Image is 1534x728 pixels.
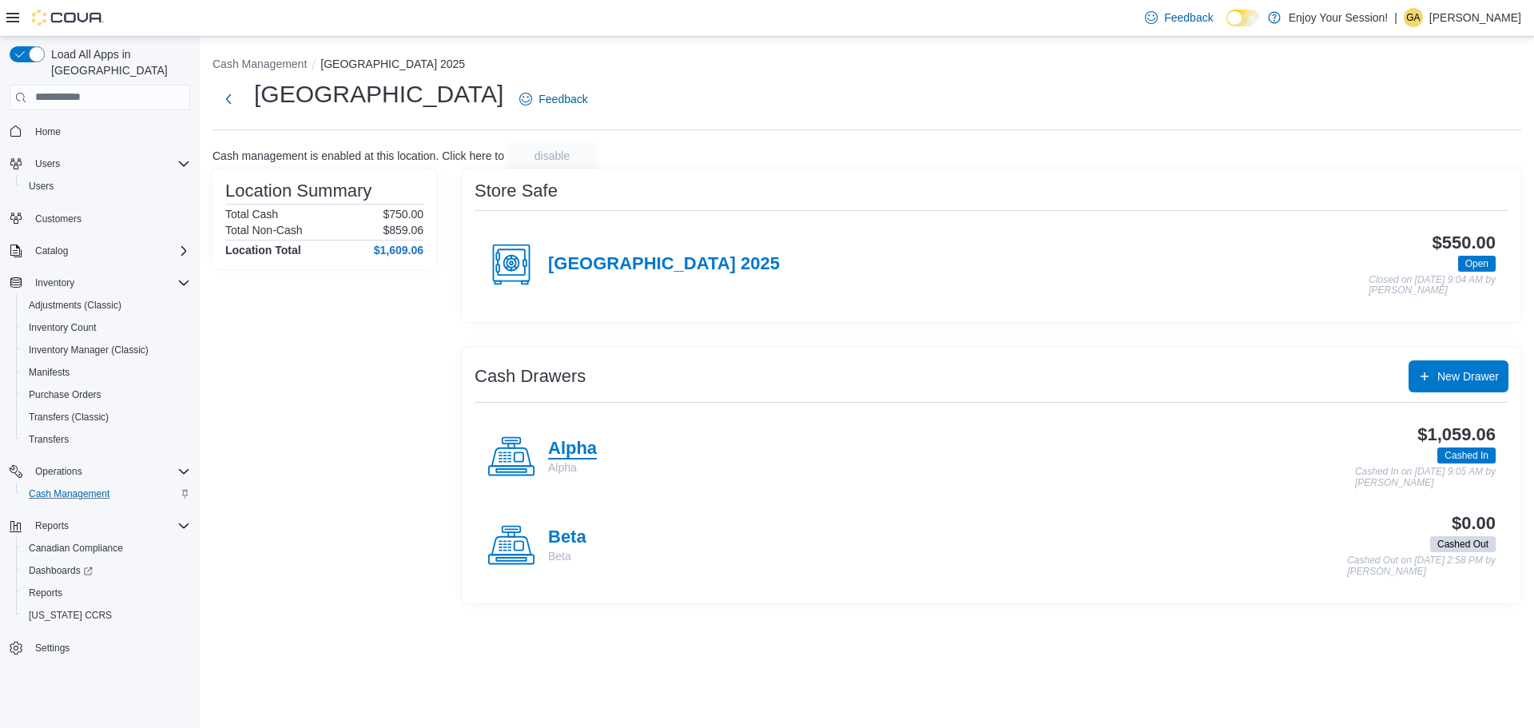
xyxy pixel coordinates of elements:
a: Customers [29,209,88,229]
button: Operations [3,460,197,483]
button: Manifests [16,361,197,384]
span: Purchase Orders [29,388,101,401]
button: Settings [3,636,197,659]
span: [US_STATE] CCRS [29,609,112,622]
button: Transfers (Classic) [16,406,197,428]
p: Cash management is enabled at this location. Click here to [213,149,504,162]
p: $859.06 [383,224,423,237]
p: Cashed In on [DATE] 9:05 AM by [PERSON_NAME] [1355,467,1496,488]
button: Cash Management [16,483,197,505]
span: Feedback [1164,10,1213,26]
a: Inventory Count [22,318,103,337]
span: Home [29,121,190,141]
span: New Drawer [1437,368,1499,384]
span: Feedback [538,91,587,107]
button: Users [29,154,66,173]
a: Adjustments (Classic) [22,296,128,315]
span: Inventory Count [22,318,190,337]
a: Transfers [22,430,75,449]
a: Canadian Compliance [22,539,129,558]
img: Cova [32,10,104,26]
span: Settings [29,638,190,658]
span: Cash Management [22,484,190,503]
button: Home [3,120,197,143]
button: New Drawer [1409,360,1508,392]
button: Reports [16,582,197,604]
button: Inventory Manager (Classic) [16,339,197,361]
a: Reports [22,583,69,603]
h4: Beta [548,527,586,548]
span: Cashed In [1445,448,1488,463]
span: Reports [29,587,62,599]
a: Users [22,177,60,196]
button: Customers [3,207,197,230]
button: Catalog [29,241,74,261]
a: Home [29,122,67,141]
span: Users [29,180,54,193]
button: Reports [3,515,197,537]
a: Cash Management [22,484,116,503]
button: Canadian Compliance [16,537,197,559]
span: Reports [22,583,190,603]
h4: $1,609.06 [374,244,423,257]
span: Cashed Out [1437,537,1488,551]
a: Inventory Manager (Classic) [22,340,155,360]
span: Inventory [35,276,74,289]
span: Manifests [29,366,70,379]
h6: Total Cash [225,208,278,221]
p: Beta [548,548,586,564]
span: Dashboards [29,564,93,577]
button: Inventory [29,273,81,292]
span: Transfers (Classic) [29,411,109,424]
span: Inventory [29,273,190,292]
h3: $550.00 [1433,233,1496,253]
button: Inventory Count [16,316,197,339]
span: Operations [29,462,190,481]
a: Transfers (Classic) [22,408,115,427]
span: Transfers [22,430,190,449]
span: Catalog [35,245,68,257]
p: [PERSON_NAME] [1429,8,1521,27]
span: Canadian Compliance [29,542,123,555]
span: Cashed In [1437,448,1496,463]
span: Transfers [29,433,69,446]
button: Catalog [3,240,197,262]
span: Purchase Orders [22,385,190,404]
a: Dashboards [16,559,197,582]
span: disable [535,148,570,164]
h3: Store Safe [475,181,558,201]
span: Users [22,177,190,196]
h4: Location Total [225,244,301,257]
nav: Complex example [10,113,190,702]
p: Cashed Out on [DATE] 2:58 PM by [PERSON_NAME] [1347,555,1496,577]
span: Dashboards [22,561,190,580]
span: Cashed Out [1430,536,1496,552]
span: Open [1458,256,1496,272]
span: Inventory Manager (Classic) [22,340,190,360]
span: Users [35,157,60,170]
button: Purchase Orders [16,384,197,406]
span: Load All Apps in [GEOGRAPHIC_DATA] [45,46,190,78]
span: Users [29,154,190,173]
button: [US_STATE] CCRS [16,604,197,627]
div: George Andonian [1404,8,1423,27]
span: Reports [29,516,190,535]
h3: $0.00 [1452,514,1496,533]
h6: Total Non-Cash [225,224,303,237]
span: Cash Management [29,487,109,500]
a: Feedback [1139,2,1219,34]
button: Cash Management [213,58,307,70]
button: Users [16,175,197,197]
h3: Cash Drawers [475,367,586,386]
span: Inventory Count [29,321,97,334]
span: Canadian Compliance [22,539,190,558]
a: [US_STATE] CCRS [22,606,118,625]
h3: Location Summary [225,181,372,201]
span: Home [35,125,61,138]
button: Adjustments (Classic) [16,294,197,316]
span: Manifests [22,363,190,382]
span: Customers [29,209,190,229]
a: Manifests [22,363,76,382]
h4: [GEOGRAPHIC_DATA] 2025 [548,254,780,275]
span: Adjustments (Classic) [22,296,190,315]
